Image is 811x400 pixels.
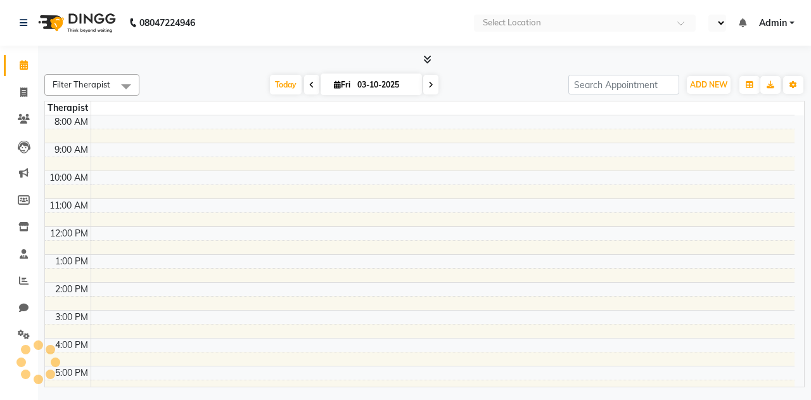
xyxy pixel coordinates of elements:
[53,366,91,380] div: 5:00 PM
[687,76,731,94] button: ADD NEW
[759,16,787,30] span: Admin
[690,80,727,89] span: ADD NEW
[52,143,91,157] div: 9:00 AM
[47,199,91,212] div: 11:00 AM
[53,79,110,89] span: Filter Therapist
[354,75,417,94] input: 2025-10-03
[45,101,91,115] div: Therapist
[48,227,91,240] div: 12:00 PM
[270,75,302,94] span: Today
[52,115,91,129] div: 8:00 AM
[568,75,679,94] input: Search Appointment
[139,5,195,41] b: 08047224946
[53,339,91,352] div: 4:00 PM
[331,80,354,89] span: Fri
[32,5,119,41] img: logo
[483,16,541,29] div: Select Location
[53,311,91,324] div: 3:00 PM
[47,171,91,184] div: 10:00 AM
[53,283,91,296] div: 2:00 PM
[53,255,91,268] div: 1:00 PM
